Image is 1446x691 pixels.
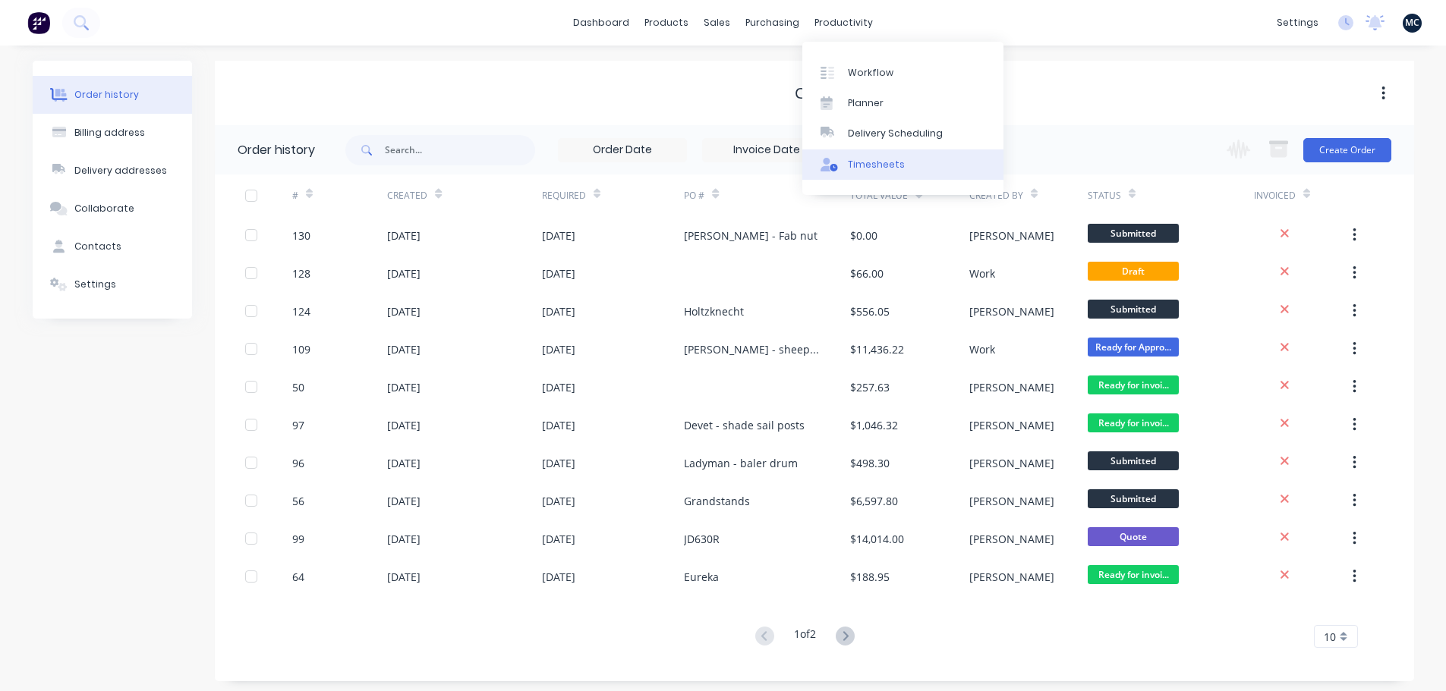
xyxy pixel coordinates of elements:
[850,531,904,547] div: $14,014.00
[292,303,310,319] div: 124
[850,455,890,471] div: $498.30
[387,417,421,433] div: [DATE]
[684,493,750,509] div: Grandstands
[1269,11,1326,34] div: settings
[684,228,818,243] div: [PERSON_NAME] - Fab nut
[1088,224,1179,243] span: Submitted
[542,174,685,216] div: Required
[542,417,575,433] div: [DATE]
[387,265,421,281] div: [DATE]
[27,11,50,34] img: Factory
[387,228,421,243] div: [DATE]
[969,174,1088,216] div: Created By
[292,228,310,243] div: 130
[542,455,575,471] div: [DATE]
[1088,262,1179,281] span: Draft
[238,141,315,159] div: Order history
[848,96,884,110] div: Planner
[542,341,575,357] div: [DATE]
[794,626,816,648] div: 1 of 2
[292,569,304,585] div: 64
[387,189,427,203] div: Created
[74,240,121,253] div: Contacts
[1254,189,1296,203] div: Invoiced
[802,149,1003,180] a: Timesheets
[292,493,304,509] div: 56
[542,569,575,585] div: [DATE]
[684,189,704,203] div: PO #
[292,189,298,203] div: #
[292,341,310,357] div: 109
[1254,174,1349,216] div: Invoiced
[1324,629,1336,645] span: 10
[684,417,805,433] div: Devet - shade sail posts
[33,114,192,152] button: Billing address
[696,11,738,34] div: sales
[850,493,898,509] div: $6,597.80
[969,265,995,281] div: Work
[684,174,850,216] div: PO #
[848,66,893,80] div: Workflow
[387,303,421,319] div: [DATE]
[850,228,877,243] div: $0.00
[802,57,1003,87] a: Workflow
[542,303,575,319] div: [DATE]
[703,139,830,162] input: Invoice Date
[802,88,1003,118] a: Planner
[542,379,575,395] div: [DATE]
[387,341,421,357] div: [DATE]
[33,228,192,265] button: Contacts
[292,417,304,433] div: 97
[387,455,421,471] div: [DATE]
[850,379,890,395] div: $257.63
[542,265,575,281] div: [DATE]
[1088,375,1179,394] span: Ready for invoi...
[850,265,884,281] div: $66.00
[74,202,134,215] div: Collaborate
[969,531,1054,547] div: [PERSON_NAME]
[1088,338,1179,356] span: Ready for Appro...
[387,174,541,216] div: Created
[565,11,637,34] a: dashboard
[1088,413,1179,432] span: Ready for invoi...
[637,11,696,34] div: products
[542,493,575,509] div: [DATE]
[385,135,535,165] input: Search...
[1088,489,1179,508] span: Submitted
[542,189,586,203] div: Required
[969,341,995,357] div: Work
[74,278,116,291] div: Settings
[292,531,304,547] div: 99
[684,531,720,547] div: JD630R
[74,126,145,140] div: Billing address
[33,76,192,114] button: Order history
[795,84,834,102] div: CASH
[74,88,139,102] div: Order history
[33,190,192,228] button: Collaborate
[542,531,575,547] div: [DATE]
[387,379,421,395] div: [DATE]
[738,11,807,34] div: purchasing
[1088,451,1179,470] span: Submitted
[969,455,1054,471] div: [PERSON_NAME]
[74,164,167,177] div: Delivery addresses
[387,531,421,547] div: [DATE]
[850,417,898,433] div: $1,046.32
[292,174,387,216] div: #
[1088,527,1179,546] span: Quote
[848,127,943,140] div: Delivery Scheduling
[292,379,304,395] div: 50
[850,569,890,585] div: $188.95
[969,228,1054,243] div: [PERSON_NAME]
[1088,300,1179,319] span: Submitted
[684,569,719,585] div: Eureka
[969,569,1054,585] div: [PERSON_NAME]
[969,303,1054,319] div: [PERSON_NAME]
[807,11,881,34] div: productivity
[969,379,1054,395] div: [PERSON_NAME]
[33,265,192,303] button: Settings
[684,455,798,471] div: Ladyman - baler drum
[1088,565,1179,584] span: Ready for invoi...
[850,303,890,319] div: $556.05
[684,341,820,357] div: [PERSON_NAME] - sheep feeder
